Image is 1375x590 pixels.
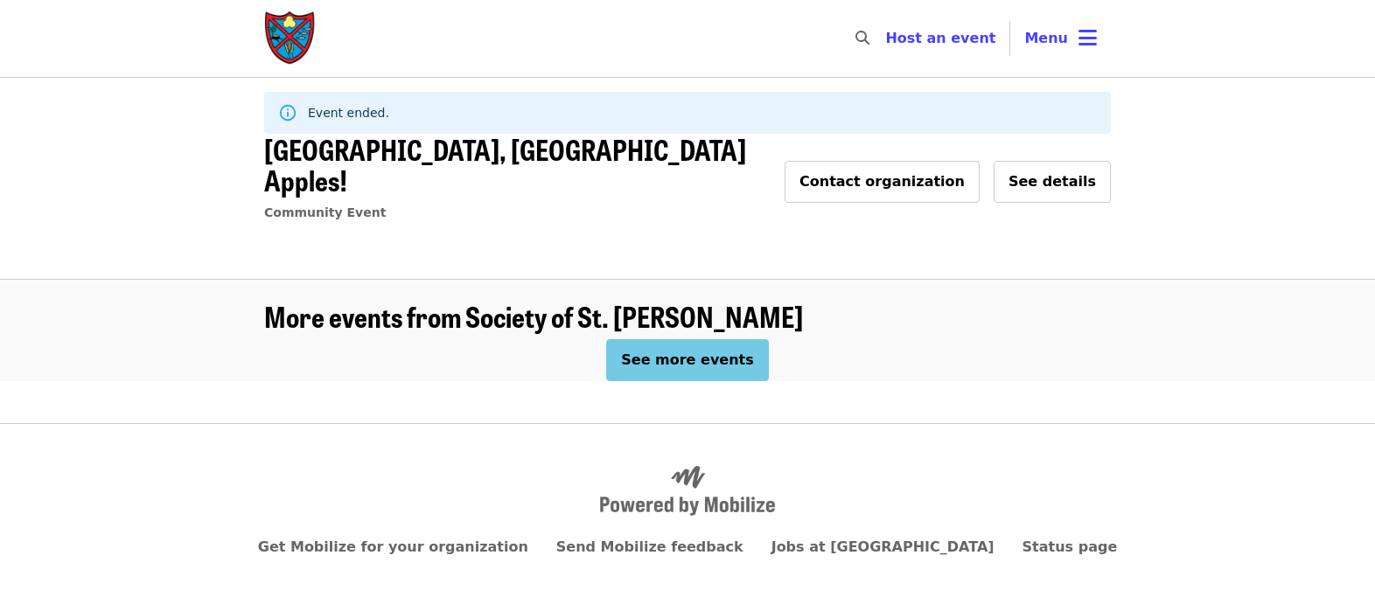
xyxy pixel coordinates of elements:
button: See more events [606,339,768,381]
i: bars icon [1078,25,1097,51]
nav: Primary footer navigation [264,537,1111,558]
span: Menu [1024,30,1068,46]
i: search icon [855,30,869,46]
a: Send Mobilize feedback [556,538,743,555]
span: See details [1009,173,1096,190]
a: See more events [606,351,768,368]
span: More events from Society of St. [PERSON_NAME] [264,295,803,337]
img: Powered by Mobilize [600,466,775,517]
button: Contact organization [785,161,980,203]
a: Get Mobilize for your organization [258,538,528,555]
button: Toggle account menu [1010,17,1111,59]
a: Host an event [885,30,995,46]
a: Community Event [264,205,386,219]
img: Society of St. Andrew - Home [264,10,317,66]
a: Jobs at [GEOGRAPHIC_DATA] [771,538,995,555]
span: See more events [621,351,753,368]
span: Contact organization [799,173,965,190]
a: Status page [1023,538,1118,555]
button: See details [994,161,1111,203]
span: [GEOGRAPHIC_DATA], [GEOGRAPHIC_DATA] Apples! [264,128,746,200]
span: Event ended. [308,106,389,120]
input: Search [880,17,894,59]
